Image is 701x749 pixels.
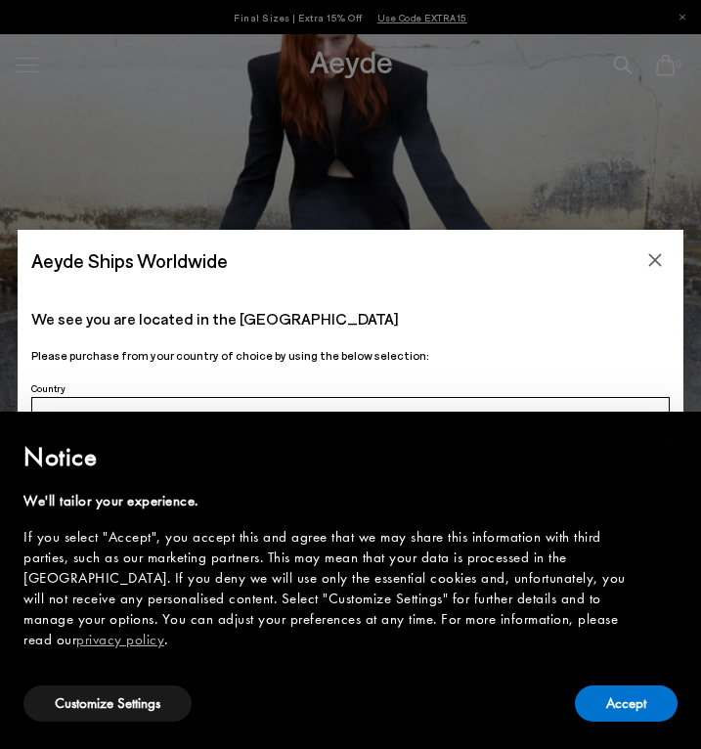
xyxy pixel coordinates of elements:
span: × [664,425,677,456]
div: If you select "Accept", you accept this and agree that we may share this information with third p... [23,527,646,650]
button: Customize Settings [23,685,192,722]
button: Close [640,245,670,275]
a: privacy policy [76,630,164,649]
h2: Notice [23,438,646,475]
p: We see you are located in the [GEOGRAPHIC_DATA] [31,307,670,330]
span: Aeyde Ships Worldwide [31,243,228,278]
p: Please purchase from your country of choice by using the below selection: [31,346,670,365]
div: We'll tailor your experience. [23,491,646,511]
button: Accept [575,685,678,722]
span: Country [31,382,66,394]
button: Close this notice [646,418,693,464]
